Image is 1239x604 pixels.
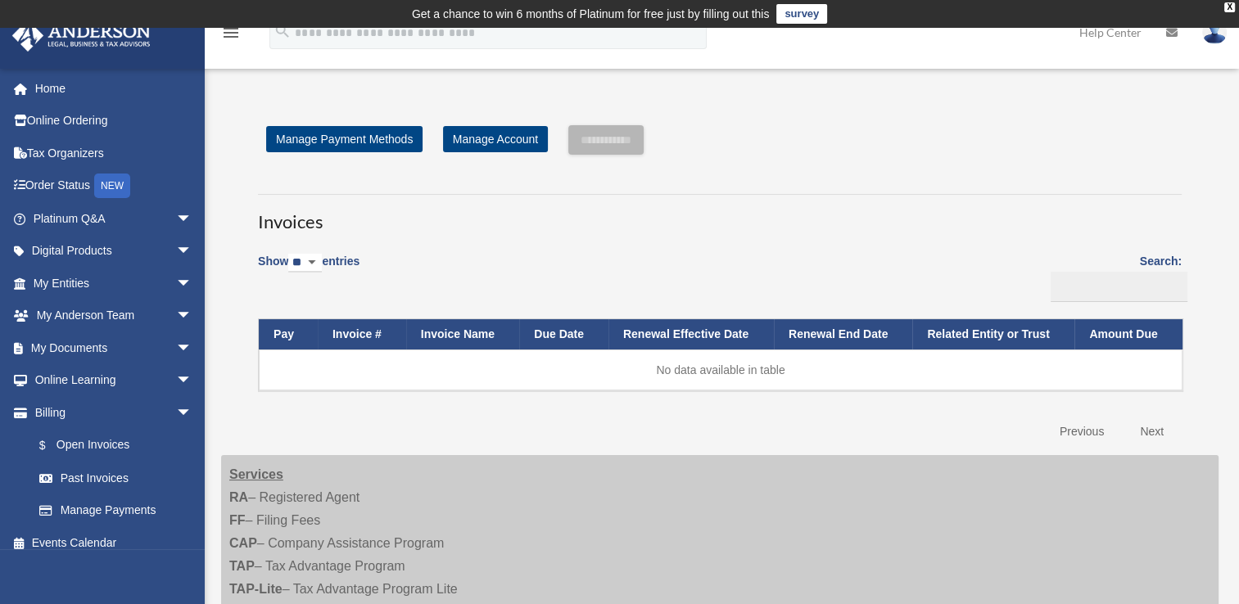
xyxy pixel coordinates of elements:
[176,396,209,430] span: arrow_drop_down
[258,194,1182,235] h3: Invoices
[608,319,774,349] th: Renewal Effective Date: activate to sort column ascending
[274,22,292,40] i: search
[1045,251,1182,302] label: Search:
[176,331,209,365] span: arrow_drop_down
[176,202,209,236] span: arrow_drop_down
[23,429,201,462] a: $Open Invoices
[443,126,548,152] a: Manage Account
[1051,272,1187,303] input: Search:
[774,319,912,349] th: Renewal End Date: activate to sort column ascending
[259,349,1182,390] td: No data available in table
[23,462,209,494] a: Past Invoices
[229,536,257,550] strong: CAP
[11,235,217,268] a: Digital Productsarrow_drop_down
[176,364,209,398] span: arrow_drop_down
[912,319,1074,349] th: Related Entity or Trust: activate to sort column ascending
[11,202,217,235] a: Platinum Q&Aarrow_drop_down
[259,319,318,349] th: Pay: activate to sort column descending
[318,319,406,349] th: Invoice #: activate to sort column ascending
[1074,319,1182,349] th: Amount Due: activate to sort column ascending
[229,582,283,596] strong: TAP-Lite
[11,137,217,169] a: Tax Organizers
[11,72,217,105] a: Home
[229,559,255,573] strong: TAP
[229,513,246,527] strong: FF
[221,23,241,43] i: menu
[406,319,520,349] th: Invoice Name: activate to sort column ascending
[1224,2,1235,12] div: close
[48,435,57,456] span: $
[1047,415,1116,448] a: Previous
[11,331,217,364] a: My Documentsarrow_drop_down
[1128,415,1176,448] a: Next
[229,467,283,481] strong: Services
[7,20,156,52] img: Anderson Advisors Platinum Portal
[11,169,217,203] a: Order StatusNEW
[176,267,209,300] span: arrow_drop_down
[11,267,217,300] a: My Entitiesarrow_drop_down
[23,494,209,527] a: Manage Payments
[176,235,209,268] span: arrow_drop_down
[519,319,608,349] th: Due Date: activate to sort column ascending
[94,174,130,198] div: NEW
[176,300,209,333] span: arrow_drop_down
[11,526,217,559] a: Events Calendar
[1202,20,1227,44] img: User Pic
[11,396,209,429] a: Billingarrow_drop_down
[266,126,423,152] a: Manage Payment Methods
[11,300,217,332] a: My Anderson Teamarrow_drop_down
[11,364,217,397] a: Online Learningarrow_drop_down
[776,4,827,24] a: survey
[229,490,248,504] strong: RA
[221,29,241,43] a: menu
[412,4,770,24] div: Get a chance to win 6 months of Platinum for free just by filling out this
[258,251,359,289] label: Show entries
[11,105,217,137] a: Online Ordering
[288,254,322,273] select: Showentries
